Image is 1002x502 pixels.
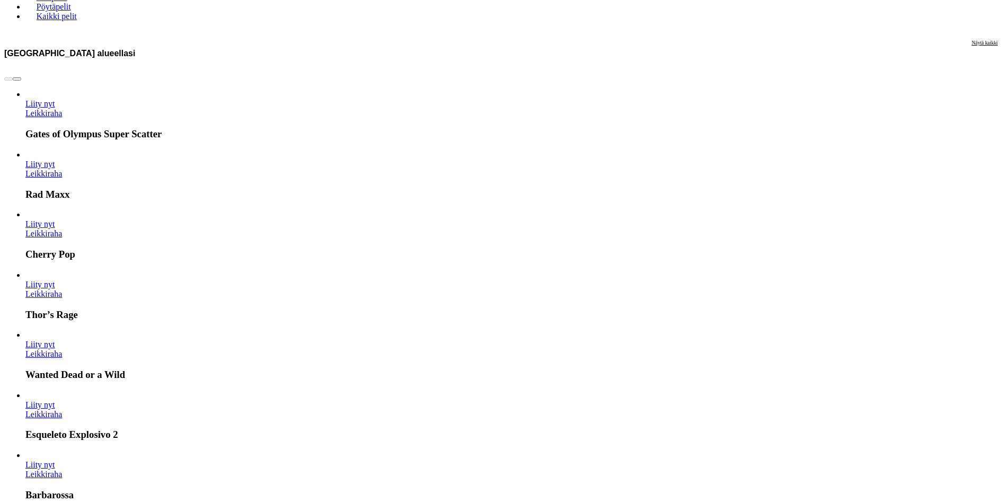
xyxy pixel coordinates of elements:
h3: Rad Maxx [25,189,998,200]
article: Cherry Pop [25,210,998,260]
span: Liity nyt [25,99,55,108]
span: Liity nyt [25,340,55,349]
span: Liity nyt [25,400,55,409]
a: Wanted Dead or a Wild [25,349,62,358]
h3: Thor’s Rage [25,309,998,321]
article: Esqueleto Explosivo 2 [25,391,998,441]
span: Liity nyt [25,160,55,169]
article: Thor’s Rage [25,270,998,321]
a: Rad Maxx [25,160,55,169]
a: Barbarossa [25,470,62,479]
a: Wanted Dead or a Wild [25,340,55,349]
a: Kaikki pelit [25,8,88,24]
span: Liity nyt [25,219,55,228]
h3: Wanted Dead or a Wild [25,369,998,381]
button: next slide [13,77,21,81]
h3: Gates of Olympus Super Scatter [25,128,998,140]
a: Barbarossa [25,460,55,469]
a: Cherry Pop [25,219,55,228]
a: Thor’s Rage [25,280,55,289]
h3: Barbarossa [25,489,998,501]
span: Liity nyt [25,280,55,289]
a: Esqueleto Explosivo 2 [25,410,62,419]
a: Näytä kaikki [972,40,998,67]
a: Gates of Olympus Super Scatter [25,99,55,108]
h3: Esqueleto Explosivo 2 [25,429,998,441]
a: Rad Maxx [25,169,62,178]
a: Esqueleto Explosivo 2 [25,400,55,409]
span: Kaikki pelit [32,12,81,21]
a: Gates of Olympus Super Scatter [25,109,62,118]
a: Thor’s Rage [25,289,62,298]
span: Näytä kaikki [972,40,998,46]
h3: [GEOGRAPHIC_DATA] alueellasi [4,48,135,58]
button: prev slide [4,77,13,81]
article: Wanted Dead or a Wild [25,330,998,381]
article: Barbarossa [25,451,998,501]
article: Gates of Olympus Super Scatter [25,90,998,140]
span: Pöytäpelit [32,2,75,11]
h3: Cherry Pop [25,249,998,260]
article: Rad Maxx [25,150,998,200]
span: Liity nyt [25,460,55,469]
a: Cherry Pop [25,229,62,238]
